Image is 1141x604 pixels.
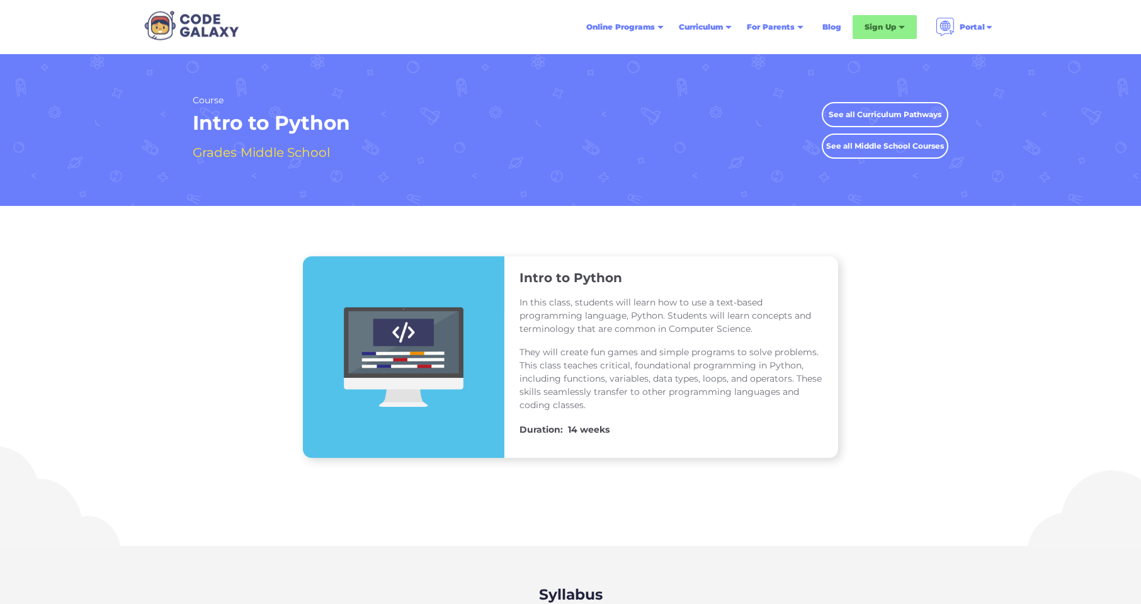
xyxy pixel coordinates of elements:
div: Online Programs [586,21,655,33]
p: They will create fun games and simple programs to solve problems. This class teaches critical, fo... [519,346,823,412]
h1: Intro to Python [193,110,350,136]
h3: Intro to Python [519,270,622,286]
h4: 14 weeks [568,422,610,437]
div: Sign Up [865,21,896,33]
a: See all Middle School Courses [822,134,948,159]
div: Curriculum [679,21,723,33]
h2: Course [193,94,350,106]
h4: Duration: [519,422,563,437]
a: Blog [815,16,849,38]
div: For Parents [747,21,795,33]
p: In this class, students will learn how to use a text-based programming language, Python. Students... [519,296,823,336]
div: Portal [960,21,985,33]
a: See all Curriculum Pathways [822,102,948,127]
h4: Grades [193,142,237,163]
h4: Middle School [241,142,330,163]
img: Cloud Illustration [1015,460,1141,549]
